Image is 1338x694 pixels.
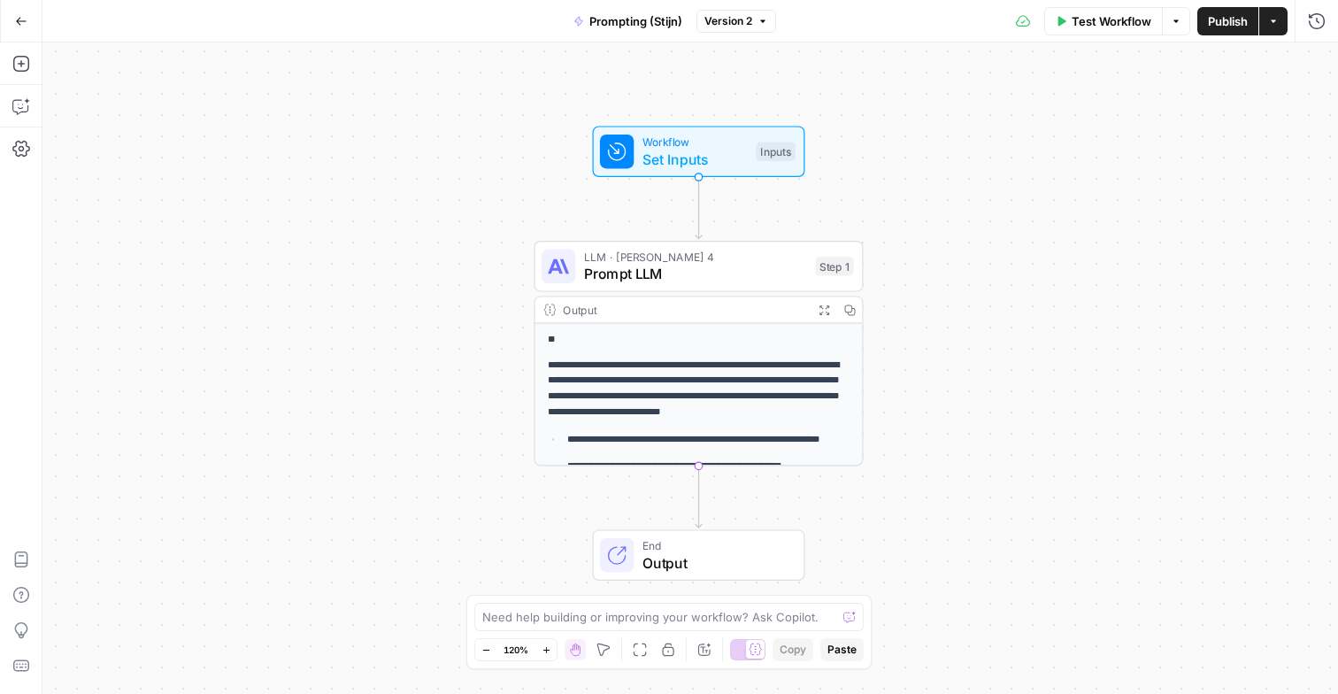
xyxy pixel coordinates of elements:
[589,12,682,30] span: Prompting (Stijn)
[1072,12,1151,30] span: Test Workflow
[642,537,787,554] span: End
[780,642,806,658] span: Copy
[1044,7,1162,35] button: Test Workflow
[642,552,787,574] span: Output
[1208,12,1248,30] span: Publish
[534,126,864,177] div: WorkflowSet InputsInputs
[642,134,748,150] span: Workflow
[756,142,795,161] div: Inputs
[584,263,807,284] span: Prompt LLM
[642,149,748,170] span: Set Inputs
[534,529,864,581] div: EndOutput
[773,638,813,661] button: Copy
[820,638,864,661] button: Paste
[696,177,702,239] g: Edge from start to step_1
[696,10,776,33] button: Version 2
[816,257,854,276] div: Step 1
[584,248,807,265] span: LLM · [PERSON_NAME] 4
[704,13,752,29] span: Version 2
[563,7,693,35] button: Prompting (Stijn)
[1197,7,1258,35] button: Publish
[827,642,857,658] span: Paste
[696,466,702,528] g: Edge from step_1 to end
[563,301,805,318] div: Output
[504,643,528,657] span: 120%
